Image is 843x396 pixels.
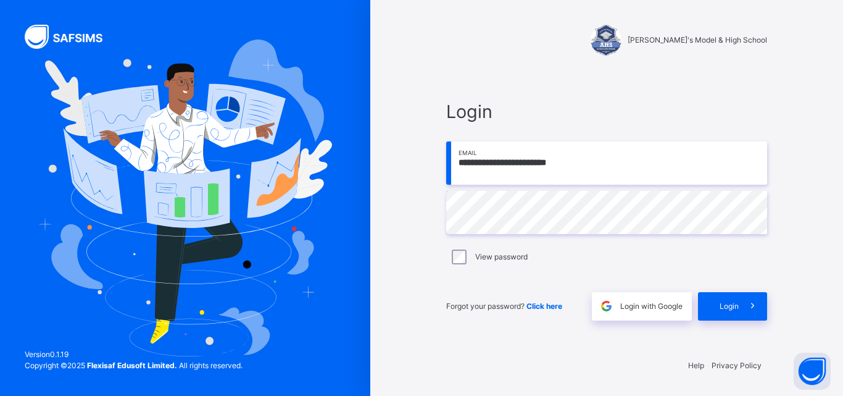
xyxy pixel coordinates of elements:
[628,35,767,46] span: [PERSON_NAME]'s Model & High School
[446,301,562,311] span: Forgot your password?
[25,349,243,360] span: Version 0.1.19
[25,361,243,370] span: Copyright © 2025 All rights reserved.
[38,40,332,356] img: Hero Image
[87,361,177,370] strong: Flexisaf Edusoft Limited.
[688,361,704,370] a: Help
[526,301,562,311] a: Click here
[599,299,613,313] img: google.396cfc9801f0270233282035f929180a.svg
[794,353,831,390] button: Open asap
[25,25,117,49] img: SAFSIMS Logo
[720,301,739,312] span: Login
[620,301,683,312] span: Login with Google
[475,251,528,263] label: View password
[712,361,762,370] a: Privacy Policy
[446,98,767,125] span: Login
